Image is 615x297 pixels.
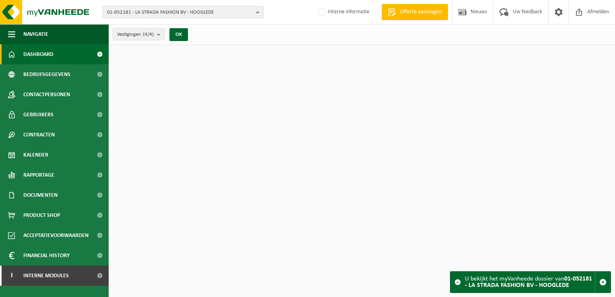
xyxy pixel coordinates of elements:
[23,145,48,165] span: Kalender
[23,185,58,205] span: Documenten
[23,85,70,105] span: Contactpersonen
[23,44,54,64] span: Dashboard
[107,6,253,19] span: 01-052181 - LA STRADA FASHION BV - HOOGLEDE
[23,165,54,185] span: Rapportage
[103,6,264,18] button: 01-052181 - LA STRADA FASHION BV - HOOGLEDE
[465,272,595,293] div: U bekijkt het myVanheede dossier van
[398,8,444,16] span: Offerte aanvragen
[143,32,154,37] count: (4/4)
[23,105,54,125] span: Gebruikers
[117,29,154,41] span: Vestigingen
[23,245,70,266] span: Financial History
[23,266,69,286] span: Interne modules
[8,266,15,286] span: I
[23,64,70,85] span: Bedrijfsgegevens
[23,24,48,44] span: Navigatie
[113,28,165,40] button: Vestigingen(4/4)
[316,6,369,18] label: Interne informatie
[465,276,592,289] strong: 01-052181 - LA STRADA FASHION BV - HOOGLEDE
[23,205,60,225] span: Product Shop
[169,28,188,41] button: OK
[382,4,448,20] a: Offerte aanvragen
[23,125,55,145] span: Contracten
[23,225,89,245] span: Acceptatievoorwaarden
